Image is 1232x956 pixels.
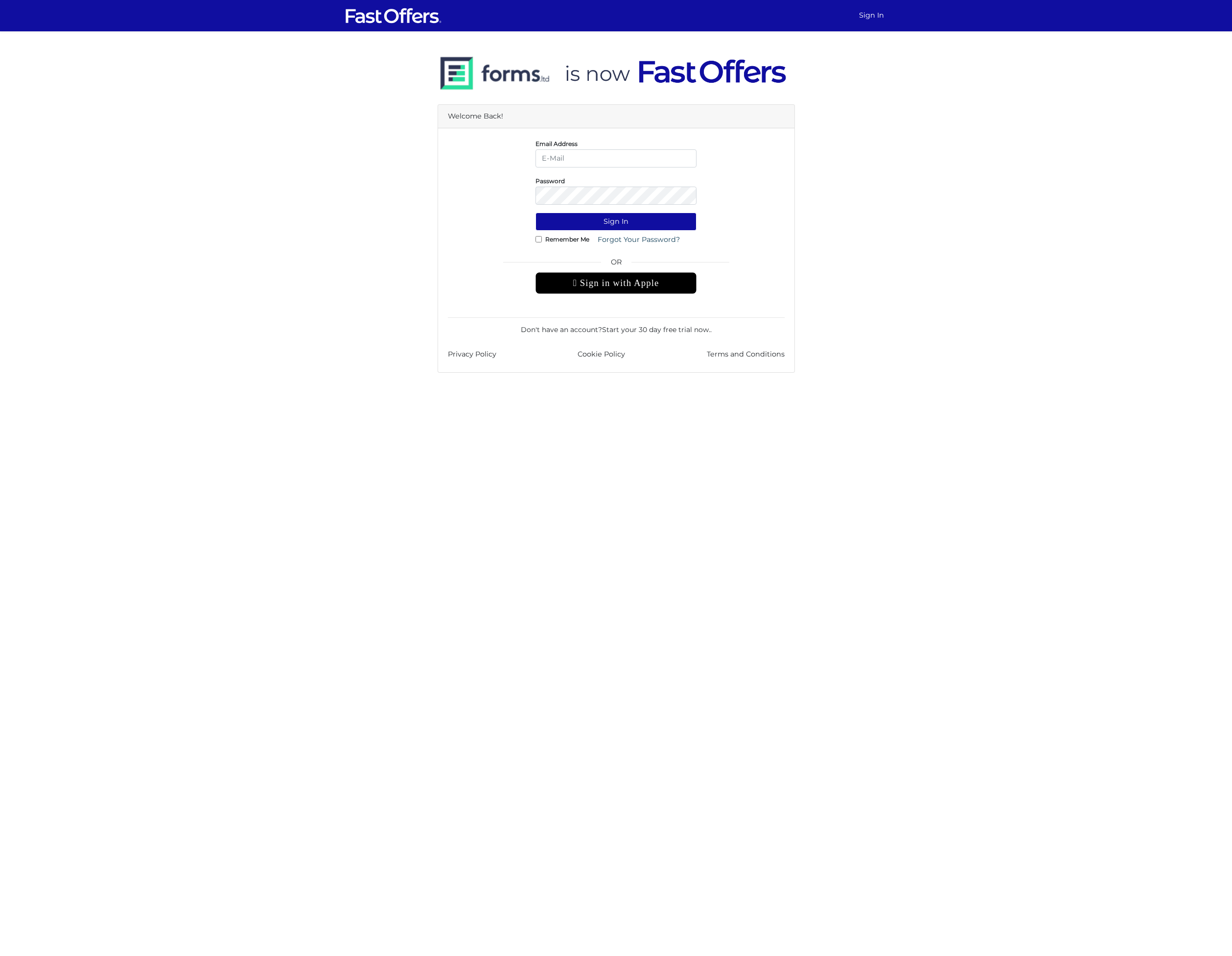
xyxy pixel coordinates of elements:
button: Sign In [535,213,697,231]
input: E-Mail [535,149,697,167]
a: Privacy Policy [448,349,496,360]
a: Forgot Your Password? [591,231,686,249]
div: Sign in with Apple [535,272,697,294]
div: Welcome Back! [438,105,794,128]
label: Email Address [535,143,578,145]
div: Don't have an account? . [448,317,785,335]
span: OR [535,257,697,272]
a: Start your 30 day free trial now. [602,325,710,334]
a: Terms and Conditions [707,349,785,360]
label: Password [535,180,565,182]
a: Sign In [855,6,888,25]
label: Remember Me [545,238,589,240]
a: Cookie Policy [578,349,625,360]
